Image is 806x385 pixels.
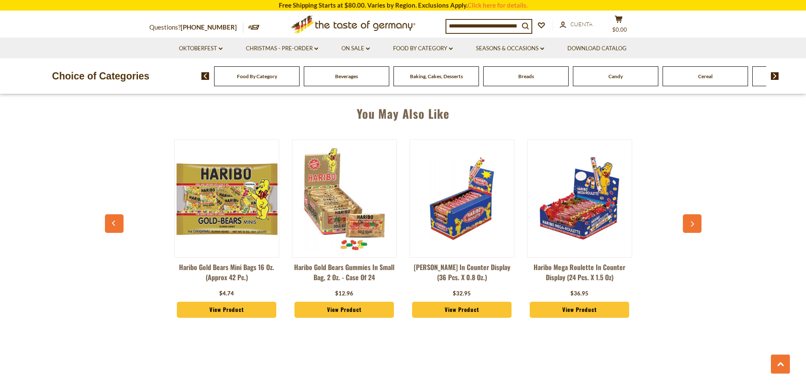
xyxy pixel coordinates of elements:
[698,73,712,79] a: Cereal
[528,147,632,251] img: Haribo Mega Roulette in Counter Display (24 pcs. x 1.5 oz)
[393,44,453,53] a: Food By Category
[292,262,397,287] a: Haribo Gold Bears Gummies in Small Bag, 2 oz. - Case of 24
[410,73,463,79] a: Baking, Cakes, Desserts
[246,44,318,53] a: Christmas - PRE-ORDER
[560,20,592,29] a: Cuenta
[335,289,353,298] div: $12.96
[606,15,632,36] button: $0.00
[612,26,627,33] span: $0.00
[468,1,528,9] a: Click here for details.
[771,72,779,80] img: next arrow
[177,302,277,318] a: View Product
[109,94,697,129] div: You May Also Like
[201,72,209,80] img: previous arrow
[335,73,358,79] a: Beverages
[410,147,514,251] img: Haribo Roulette in Counter Display (36 pcs. x 0.8 oz.)
[412,302,512,318] a: View Product
[476,44,544,53] a: Seasons & Occasions
[181,23,237,31] a: [PHONE_NUMBER]
[518,73,534,79] a: Breads
[175,147,279,251] img: Haribo Gold Bears Mini Bags 16 oz. (Approx 42 pc.)
[237,73,277,79] a: Food By Category
[294,302,394,318] a: View Product
[410,262,514,287] a: [PERSON_NAME] in Counter Display (36 pcs. x 0.8 oz.)
[341,44,370,53] a: On Sale
[219,289,234,298] div: $4.74
[567,44,627,53] a: Download Catalog
[179,44,223,53] a: Oktoberfest
[570,289,589,298] div: $36.95
[527,262,632,287] a: Haribo Mega Roulette in Counter Display (24 pcs. x 1.5 oz)
[453,289,471,298] div: $32.95
[570,21,592,27] span: Cuenta
[174,262,279,287] a: Haribo Gold Bears Mini Bags 16 oz. (Approx 42 pc.)
[530,302,630,318] a: View Product
[292,147,396,251] img: Haribo Gold Bears Gummies in Small Bag, 2 oz. - Case of 24
[149,22,243,33] p: Questions?
[608,73,623,79] a: Candy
